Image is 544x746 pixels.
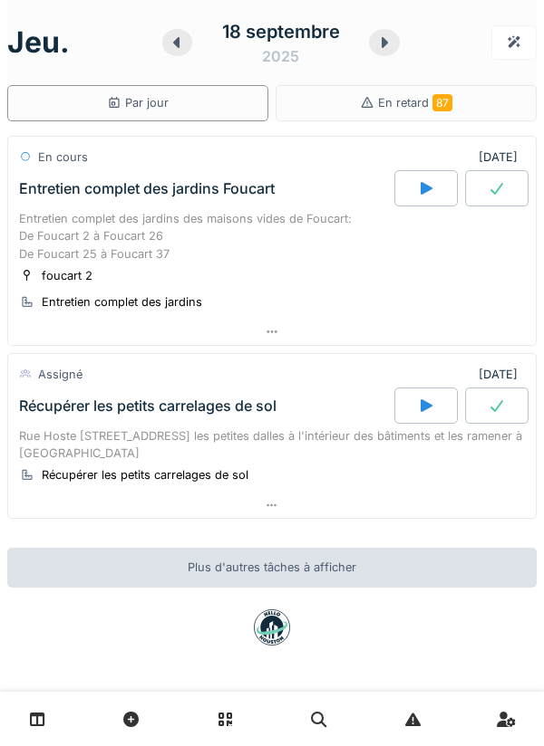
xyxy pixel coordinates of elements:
div: Rue Hoste [STREET_ADDRESS] les petites dalles à l'intérieur des bâtiments et les ramener à [GEOGR... [19,427,525,462]
div: En cours [38,148,88,166]
div: Récupérer les petits carrelages de sol [19,397,277,415]
div: Récupérer les petits carrelages de sol [42,466,248,483]
div: Entretien complet des jardins [42,293,202,311]
h1: jeu. [7,25,70,60]
span: 87 [432,94,452,111]
span: En retard [378,96,452,110]
div: 18 septembre [222,18,340,45]
div: foucart 2 [42,267,92,284]
div: 2025 [262,45,299,67]
div: [DATE] [479,366,525,383]
img: badge-BVDL4wpA.svg [254,609,290,646]
div: Plus d'autres tâches à afficher [7,548,537,587]
div: Entretien complet des jardins des maisons vides de Foucart: De Foucart 2 à Foucart 26 De Foucart ... [19,210,525,263]
div: [DATE] [479,148,525,166]
div: Entretien complet des jardins Foucart [19,180,275,197]
div: Assigné [38,366,83,383]
div: Par jour [107,94,169,111]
